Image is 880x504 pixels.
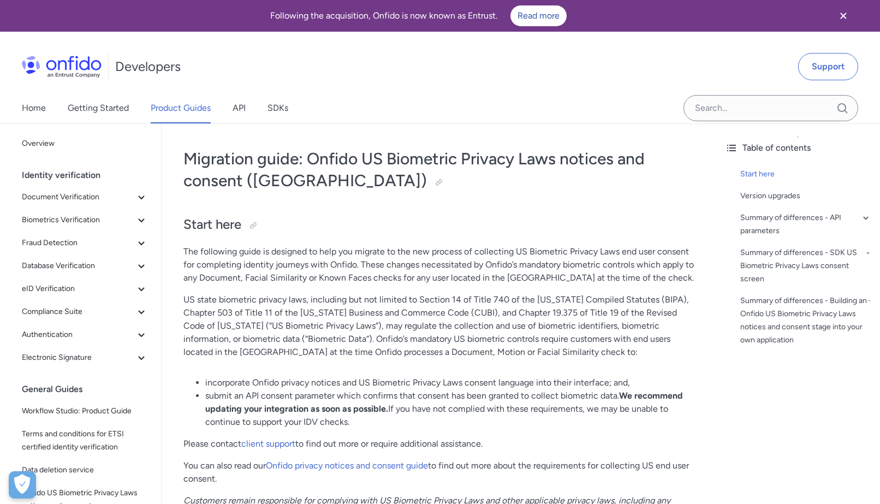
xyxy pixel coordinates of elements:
[725,141,871,155] div: Table of contents
[205,376,694,389] li: incorporate Onfido privacy notices and US Biometric Privacy Laws consent language into their inte...
[183,148,694,192] h1: Migration guide: Onfido US Biometric Privacy Laws notices and consent ([GEOGRAPHIC_DATA])
[22,191,135,204] span: Document Verification
[9,471,36,499] button: Open Preferences
[22,259,135,272] span: Database Verification
[17,278,152,300] button: eID Verification
[22,214,135,227] span: Biometrics Verification
[22,236,135,250] span: Fraud Detection
[22,93,46,123] a: Home
[22,305,135,318] span: Compliance Suite
[22,56,102,78] img: Onfido Logo
[740,189,871,203] a: Version upgrades
[823,2,864,29] button: Close banner
[17,347,152,369] button: Electronic Signature
[267,93,288,123] a: SDKs
[740,168,871,181] a: Start here
[183,216,694,234] h2: Start here
[183,437,694,450] p: Please contact to find out more or require additional assistance.
[17,255,152,277] button: Database Verification
[22,351,135,364] span: Electronic Signature
[22,164,157,186] div: Identity verification
[266,460,428,471] a: Onfido privacy notices and consent guide
[183,293,694,359] p: US state biometric privacy laws, including but not limited to Section 14 of Title 740 of the [US_...
[22,428,148,454] span: Terms and conditions for ETSI certified identity verification
[17,209,152,231] button: Biometrics Verification
[17,186,152,208] button: Document Verification
[837,9,850,22] svg: Close banner
[22,405,148,418] span: Workflow Studio: Product Guide
[17,133,152,155] a: Overview
[17,423,152,458] a: Terms and conditions for ETSI certified identity verification
[510,5,567,26] a: Read more
[22,464,148,477] span: Data deletion service
[17,400,152,422] a: Workflow Studio: Product Guide
[740,294,871,347] a: Summary of differences - Building an Onfido US Biometric Privacy Laws notices and consent stage i...
[68,93,129,123] a: Getting Started
[22,137,148,150] span: Overview
[183,245,694,284] p: The following guide is designed to help you migrate to the new process of collecting US Biometric...
[22,328,135,341] span: Authentication
[115,58,181,75] h1: Developers
[205,389,694,429] li: submit an API consent parameter which confirms that consent has been granted to collect biometric...
[17,232,152,254] button: Fraud Detection
[740,246,871,286] a: Summary of differences - SDK US Biometric Privacy Laws consent screen
[151,93,211,123] a: Product Guides
[205,390,683,414] strong: We recommend updating your integration as soon as possible.
[13,5,823,26] div: Following the acquisition, Onfido is now known as Entrust.
[17,324,152,346] button: Authentication
[740,211,871,238] a: Summary of differences - API parameters
[22,282,135,295] span: eID Verification
[17,301,152,323] button: Compliance Suite
[9,471,36,499] div: Cookie Preferences
[241,438,295,449] a: client support
[17,459,152,481] a: Data deletion service
[233,93,246,123] a: API
[683,95,858,121] input: Onfido search input field
[22,378,157,400] div: General Guides
[798,53,858,80] a: Support
[183,459,694,485] p: You can also read our to find out more about the requirements for collecting US end user consent.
